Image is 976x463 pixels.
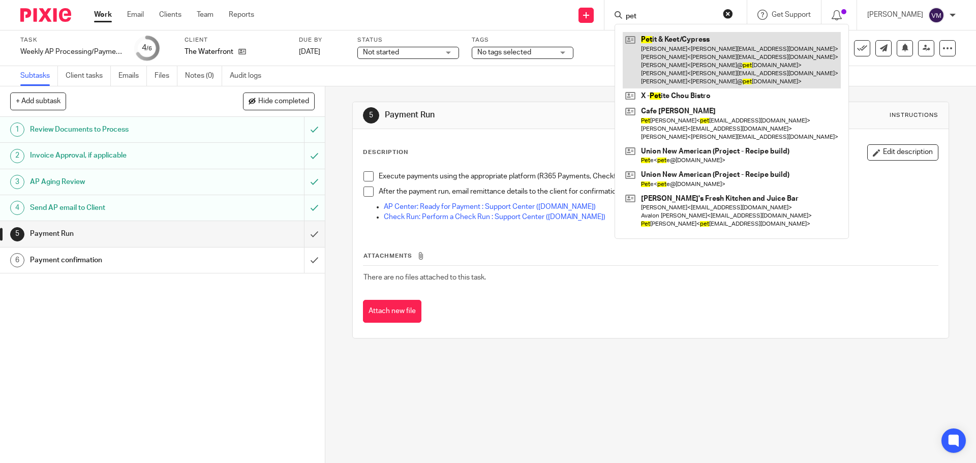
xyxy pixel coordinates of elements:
[20,47,122,57] div: Weekly AP Processing/Payment
[118,66,147,86] a: Emails
[363,253,412,259] span: Attachments
[20,66,58,86] a: Subtasks
[94,10,112,20] a: Work
[243,92,315,110] button: Hide completed
[363,274,486,281] span: There are no files attached to this task.
[159,10,181,20] a: Clients
[385,110,673,120] h1: Payment Run
[384,213,605,221] a: Check Run: Perform a Check Run : Support Center ([DOMAIN_NAME])
[30,148,206,163] h1: Invoice Approval, if applicable
[299,36,345,44] label: Due by
[230,66,269,86] a: Audit logs
[384,203,596,210] a: AP Center: Ready for Payment : Support Center ([DOMAIN_NAME])
[10,149,24,163] div: 2
[10,201,24,215] div: 4
[357,36,459,44] label: Status
[379,187,937,197] p: After the payment run, email remittance details to the client for confirmation.
[229,10,254,20] a: Reports
[20,8,71,22] img: Pixie
[867,10,923,20] p: [PERSON_NAME]
[772,11,811,18] span: Get Support
[867,144,938,161] button: Edit description
[10,92,66,110] button: + Add subtask
[30,200,206,215] h1: Send AP email to Client
[185,66,222,86] a: Notes (0)
[146,46,152,51] small: /6
[10,253,24,267] div: 6
[197,10,213,20] a: Team
[363,49,399,56] span: Not started
[928,7,944,23] img: svg%3E
[363,107,379,124] div: 5
[299,48,320,55] span: [DATE]
[10,122,24,137] div: 1
[127,10,144,20] a: Email
[625,12,716,21] input: Search
[142,42,152,54] div: 4
[363,300,421,323] button: Attach new file
[185,36,286,44] label: Client
[30,174,206,190] h1: AP Aging Review
[379,171,937,181] p: Execute payments using the appropriate platform (R365 Payments, Checkflo, or PDF check).
[30,226,206,241] h1: Payment Run
[20,36,122,44] label: Task
[155,66,177,86] a: Files
[10,227,24,241] div: 5
[258,98,309,106] span: Hide completed
[472,36,573,44] label: Tags
[185,47,233,57] p: The Waterfront
[723,9,733,19] button: Clear
[363,148,408,157] p: Description
[30,122,206,137] h1: Review Documents to Process
[477,49,531,56] span: No tags selected
[66,66,111,86] a: Client tasks
[890,111,938,119] div: Instructions
[10,175,24,189] div: 3
[30,253,206,268] h1: Payment confirmation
